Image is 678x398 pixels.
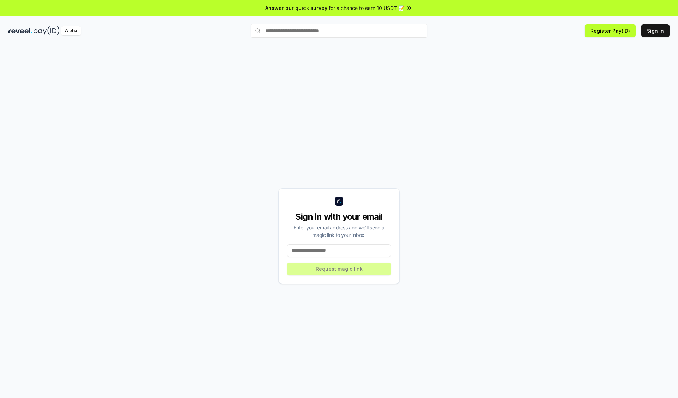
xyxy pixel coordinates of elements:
div: Enter your email address and we’ll send a magic link to your inbox. [287,224,391,239]
img: pay_id [34,26,60,35]
img: reveel_dark [8,26,32,35]
span: Answer our quick survey [265,4,327,12]
div: Sign in with your email [287,211,391,222]
div: Alpha [61,26,81,35]
button: Register Pay(ID) [585,24,636,37]
button: Sign In [641,24,670,37]
span: for a chance to earn 10 USDT 📝 [329,4,404,12]
img: logo_small [335,197,343,206]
